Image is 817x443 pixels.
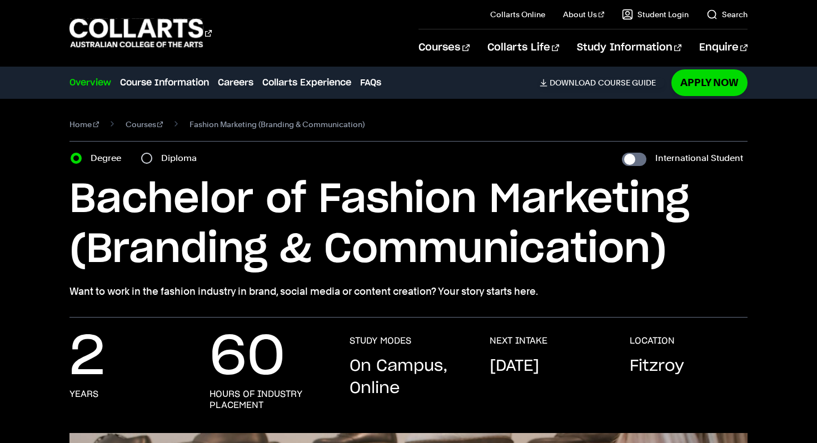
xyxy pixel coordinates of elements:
[218,76,253,89] a: Careers
[190,117,365,132] span: Fashion Marketing (Branding & Communication)
[360,76,381,89] a: FAQs
[350,355,467,400] p: On Campus, Online
[262,76,351,89] a: Collarts Experience
[699,29,748,66] a: Enquire
[487,29,559,66] a: Collarts Life
[490,9,545,20] a: Collarts Online
[490,355,539,377] p: [DATE]
[671,69,748,95] a: Apply Now
[120,76,209,89] a: Course Information
[622,9,689,20] a: Student Login
[350,335,411,346] h3: STUDY MODES
[630,355,684,377] p: Fitzroy
[210,335,285,380] p: 60
[69,335,105,380] p: 2
[706,9,748,20] a: Search
[161,150,203,166] label: Diploma
[69,175,748,275] h1: Bachelor of Fashion Marketing (Branding & Communication)
[126,117,163,132] a: Courses
[91,150,128,166] label: Degree
[210,389,327,411] h3: hours of industry placement
[69,389,98,400] h3: years
[540,78,665,88] a: DownloadCourse Guide
[490,335,547,346] h3: NEXT INTAKE
[419,29,469,66] a: Courses
[550,78,596,88] span: Download
[630,335,675,346] h3: LOCATION
[69,284,748,299] p: Want to work in the fashion industry in brand, social media or content creation? Your story start...
[69,76,111,89] a: Overview
[655,150,743,166] label: International Student
[577,29,681,66] a: Study Information
[69,17,212,49] div: Go to homepage
[563,9,604,20] a: About Us
[69,117,99,132] a: Home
